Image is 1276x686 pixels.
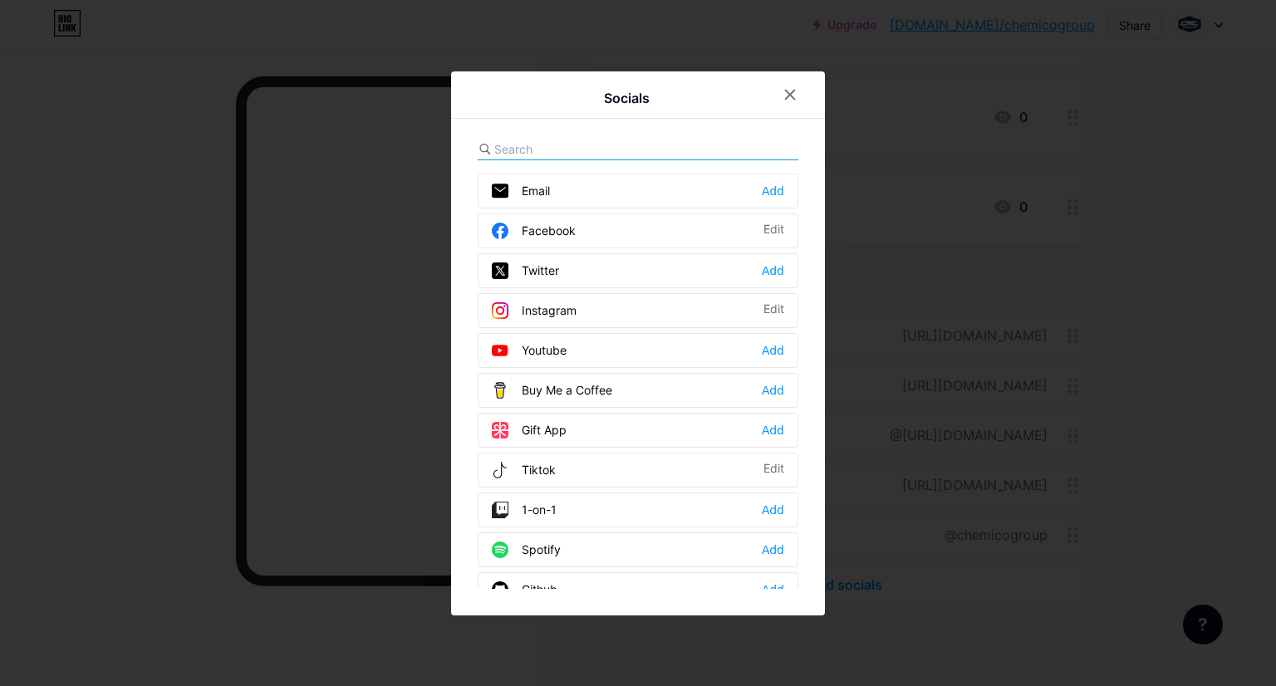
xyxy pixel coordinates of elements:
[492,422,567,439] div: Gift App
[763,223,784,239] div: Edit
[492,302,577,319] div: Instagram
[762,581,784,598] div: Add
[492,262,559,279] div: Twitter
[762,422,784,439] div: Add
[492,462,556,478] div: Tiktok
[762,382,784,399] div: Add
[492,183,550,199] div: Email
[762,183,784,199] div: Add
[492,382,612,399] div: Buy Me a Coffee
[492,581,557,598] div: Github
[492,223,576,239] div: Facebook
[492,502,557,518] div: 1-on-1
[763,462,784,478] div: Edit
[604,88,650,108] div: Socials
[762,262,784,279] div: Add
[762,541,784,558] div: Add
[763,302,784,319] div: Edit
[492,541,561,558] div: Spotify
[492,342,567,359] div: Youtube
[762,502,784,518] div: Add
[762,342,784,359] div: Add
[494,140,678,158] input: Search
